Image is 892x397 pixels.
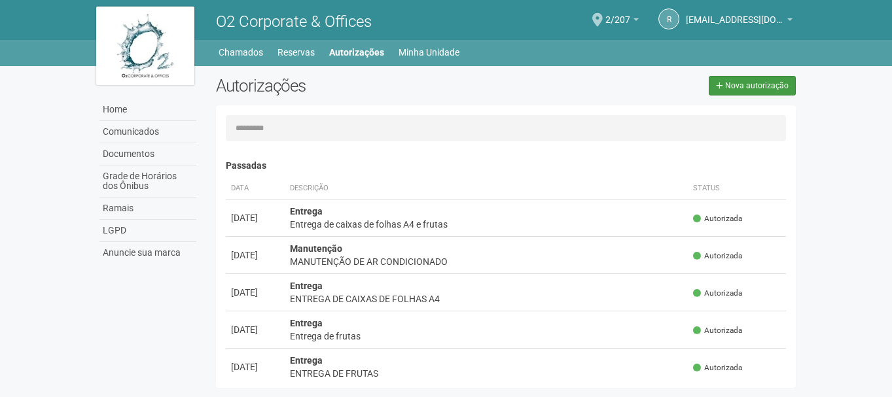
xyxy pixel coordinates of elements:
[231,360,279,373] div: [DATE]
[290,255,683,268] div: MANUTENÇÃO DE AR CONDICIONADO
[290,355,323,366] strong: Entrega
[658,9,679,29] a: r
[99,220,196,242] a: LGPD
[725,81,789,90] span: Nova autorização
[99,143,196,165] a: Documentos
[216,76,496,95] h2: Autorizações
[605,2,630,25] span: 2/207
[219,43,263,61] a: Chamados
[277,43,315,61] a: Reservas
[693,325,742,336] span: Autorizada
[231,211,279,224] div: [DATE]
[290,292,683,305] div: ENTREGA DE CAIXAS DE FOLHAS A4
[290,218,683,231] div: Entrega de caixas de folhas A4 e frutas
[290,281,323,291] strong: Entrega
[99,242,196,264] a: Anuncie sua marca
[226,178,285,199] th: Data
[688,178,786,199] th: Status
[231,323,279,336] div: [DATE]
[290,330,683,343] div: Entrega de frutas
[99,121,196,143] a: Comunicados
[686,16,793,27] a: [EMAIL_ADDRESS][DOMAIN_NAME]
[693,288,742,299] span: Autorizada
[99,198,196,220] a: Ramais
[290,318,323,328] strong: Entrega
[290,243,342,254] strong: Manutenção
[693,362,742,373] span: Autorizada
[231,249,279,262] div: [DATE]
[605,16,639,27] a: 2/207
[693,213,742,224] span: Autorizada
[216,12,372,31] span: O2 Corporate & Offices
[290,367,683,380] div: ENTREGA DE FRUTAS
[226,161,787,171] h4: Passadas
[99,99,196,121] a: Home
[96,7,194,85] img: logo.jpg
[693,250,742,262] span: Autorizada
[231,286,279,299] div: [DATE]
[290,206,323,216] strong: Entrega
[399,43,459,61] a: Minha Unidade
[285,178,688,199] th: Descrição
[329,43,384,61] a: Autorizações
[686,2,784,25] span: recepcao@benassirio.com.br
[99,165,196,198] a: Grade de Horários dos Ônibus
[709,76,796,95] a: Nova autorização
